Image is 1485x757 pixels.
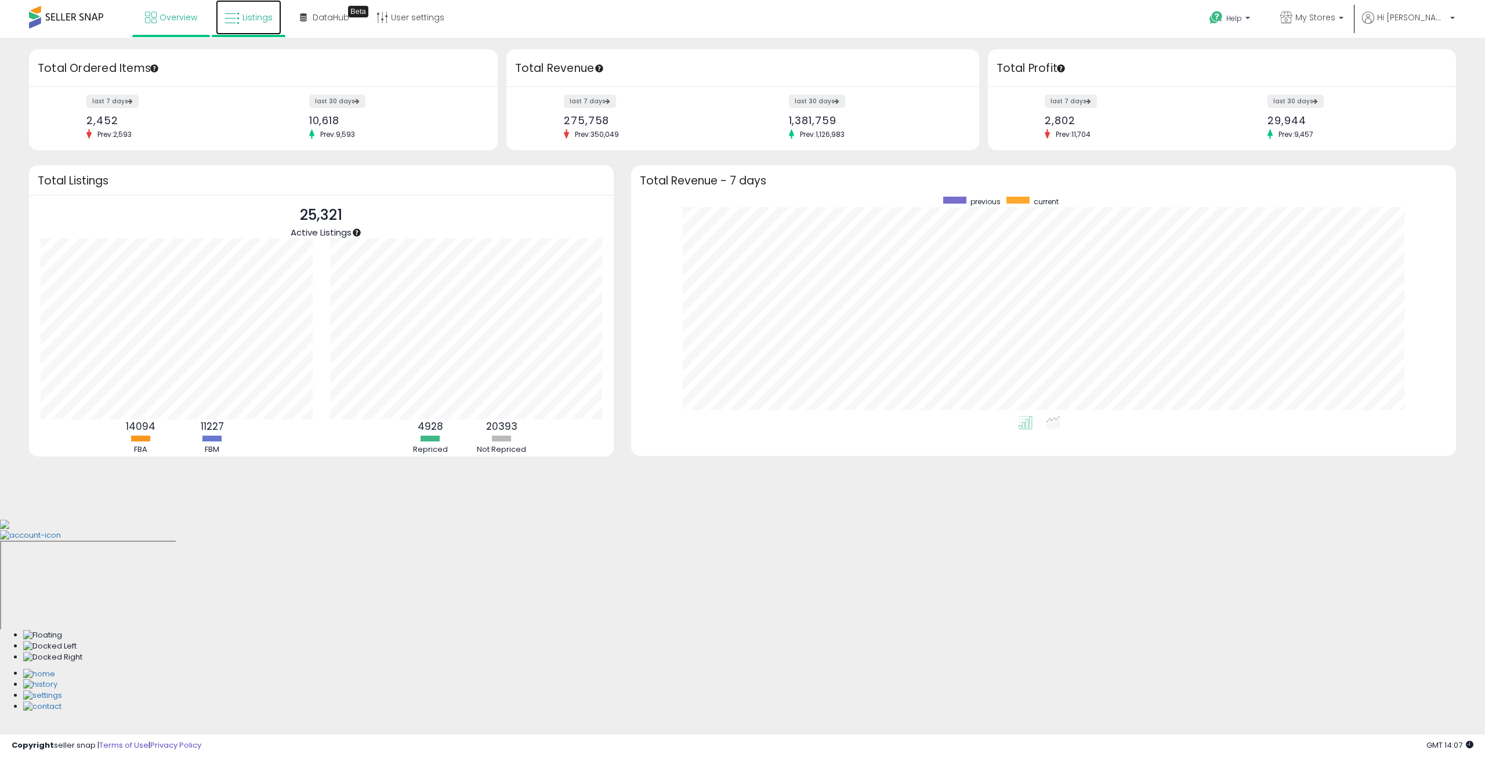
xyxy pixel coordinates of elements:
[1295,12,1335,23] span: My Stores
[149,63,160,74] div: Tooltip anchor
[38,60,489,77] h3: Total Ordered Items
[23,701,61,712] img: Contact
[564,95,616,108] label: last 7 days
[1267,95,1324,108] label: last 30 days
[23,679,57,690] img: History
[106,444,176,455] div: FBA
[309,114,477,126] div: 10,618
[970,197,1001,207] span: previous
[352,227,362,238] div: Tooltip anchor
[38,176,605,185] h3: Total Listings
[86,95,139,108] label: last 7 days
[1045,114,1213,126] div: 2,802
[86,114,255,126] div: 2,452
[396,444,465,455] div: Repriced
[242,12,273,23] span: Listings
[486,419,517,433] b: 20393
[23,669,55,680] img: Home
[1377,12,1447,23] span: Hi [PERSON_NAME]
[126,419,155,433] b: 14094
[92,129,137,139] span: Prev: 2,593
[291,204,352,226] p: 25,321
[309,95,365,108] label: last 30 days
[291,226,352,238] span: Active Listings
[1273,129,1319,139] span: Prev: 9,457
[418,419,443,433] b: 4928
[201,419,224,433] b: 11227
[1267,114,1436,126] div: 29,944
[564,114,734,126] div: 275,758
[1362,12,1455,38] a: Hi [PERSON_NAME]
[178,444,247,455] div: FBM
[23,630,62,641] img: Floating
[569,129,625,139] span: Prev: 350,049
[23,690,62,701] img: Settings
[640,176,1448,185] h3: Total Revenue - 7 days
[1045,95,1097,108] label: last 7 days
[314,129,361,139] span: Prev: 9,593
[997,60,1448,77] h3: Total Profit
[1056,63,1066,74] div: Tooltip anchor
[1226,13,1242,23] span: Help
[1034,197,1059,207] span: current
[23,652,82,663] img: Docked Right
[789,114,959,126] div: 1,381,759
[313,12,349,23] span: DataHub
[348,6,368,17] div: Tooltip anchor
[515,60,970,77] h3: Total Revenue
[160,12,197,23] span: Overview
[467,444,537,455] div: Not Repriced
[1209,10,1223,25] i: Get Help
[594,63,604,74] div: Tooltip anchor
[1200,2,1262,38] a: Help
[789,95,845,108] label: last 30 days
[23,641,77,652] img: Docked Left
[794,129,850,139] span: Prev: 1,126,983
[1050,129,1096,139] span: Prev: 11,704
